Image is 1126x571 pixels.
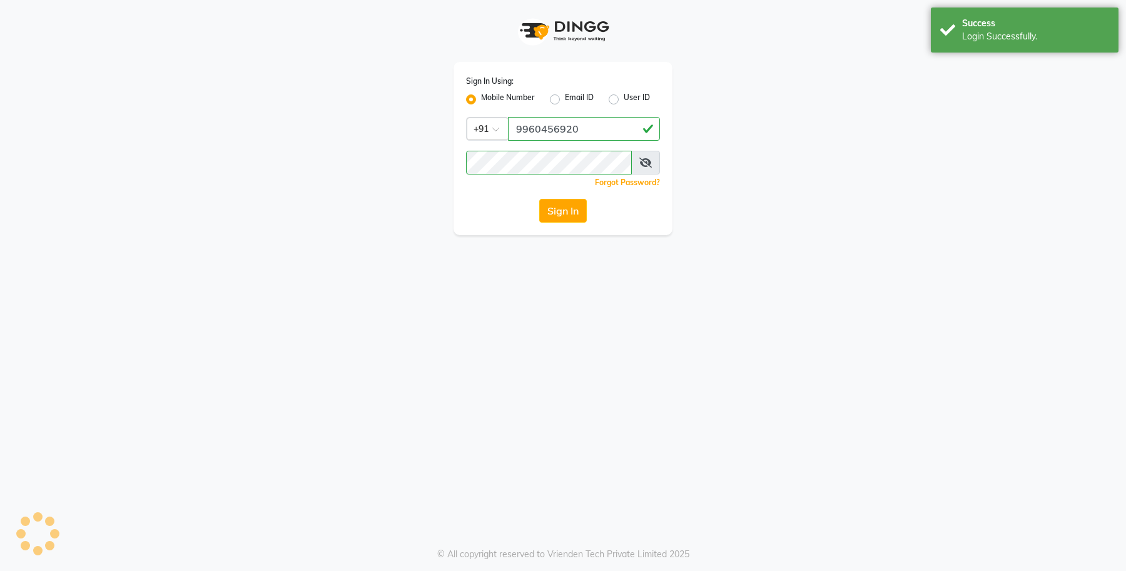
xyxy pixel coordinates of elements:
label: Sign In Using: [466,76,514,87]
label: Mobile Number [481,92,535,107]
img: logo1.svg [513,13,613,49]
label: Email ID [565,92,594,107]
input: Username [466,151,632,174]
input: Username [508,117,660,141]
label: User ID [624,92,650,107]
div: Success [962,17,1109,30]
button: Sign In [539,199,587,223]
a: Forgot Password? [595,178,660,187]
div: Login Successfully. [962,30,1109,43]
